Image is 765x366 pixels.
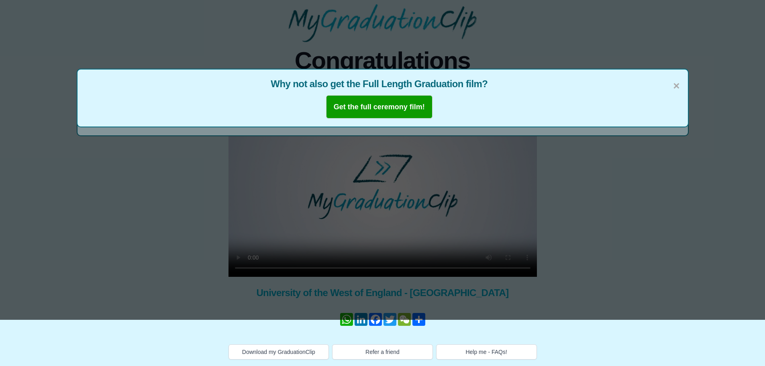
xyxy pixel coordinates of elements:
span: × [673,78,679,94]
button: Refer a friend [332,344,433,360]
button: Get the full ceremony film! [326,95,432,119]
button: Download my GraduationClip [228,344,329,360]
button: Help me - FAQs! [436,344,537,360]
span: Why not also get the Full Length Graduation film? [86,78,680,90]
b: Get the full ceremony film! [334,103,425,111]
